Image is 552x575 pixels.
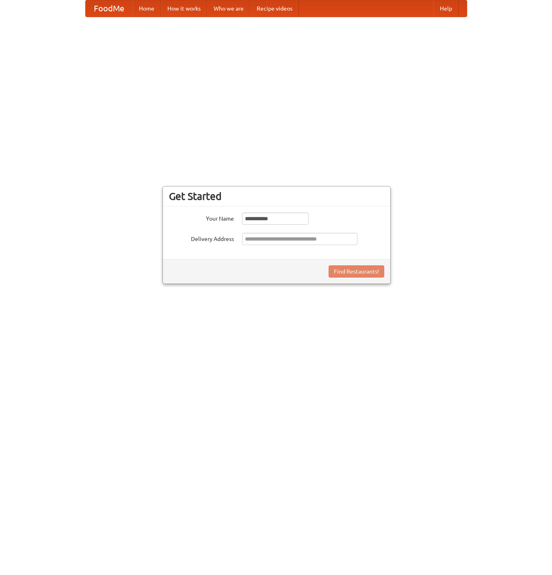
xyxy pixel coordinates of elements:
a: Recipe videos [250,0,299,17]
button: Find Restaurants! [329,265,384,278]
a: Home [132,0,161,17]
a: Who we are [207,0,250,17]
h3: Get Started [169,190,384,202]
a: How it works [161,0,207,17]
a: Help [433,0,459,17]
label: Your Name [169,213,234,223]
label: Delivery Address [169,233,234,243]
a: FoodMe [86,0,132,17]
